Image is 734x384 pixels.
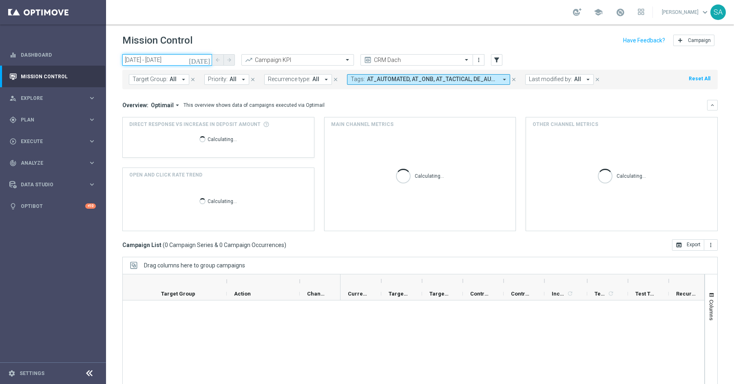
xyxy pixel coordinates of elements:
[9,116,88,124] div: Plan
[9,138,96,145] button: play_circle_outline Execute keyboard_arrow_right
[144,262,245,269] span: Drag columns here to group campaigns
[415,172,444,179] p: Calculating...
[688,74,711,83] button: Reset All
[21,182,88,187] span: Data Studio
[148,102,183,109] button: Optimail arrow_drop_down
[367,76,497,83] span: AT_AUTOMATED, AT_ONB, AT_TACTICAL, DE_AUTOMATED, DE_ONB, DE_TACTICAL
[501,76,508,83] i: arrow_drop_down
[9,181,88,188] div: Data Studio
[584,76,592,83] i: arrow_drop_down
[552,291,566,297] span: Increase
[21,66,96,87] a: Mission Control
[21,117,88,122] span: Plan
[204,74,249,85] button: Priority: All arrow_drop_down
[9,51,17,59] i: equalizer
[9,66,96,87] div: Mission Control
[525,74,594,85] button: Last modified by: All arrow_drop_down
[574,76,581,83] span: All
[88,181,96,188] i: keyboard_arrow_right
[9,138,88,145] div: Execute
[189,56,211,64] i: [DATE]
[264,74,332,85] button: Recurrence type: All arrow_drop_down
[9,95,88,102] div: Explore
[360,54,473,66] ng-select: CRM Dach
[312,76,319,83] span: All
[9,138,17,145] i: play_circle_outline
[122,54,212,66] input: Select date range
[88,94,96,102] i: keyboard_arrow_right
[21,195,85,217] a: Optibot
[230,76,237,83] span: All
[533,121,598,128] h4: Other channel metrics
[594,8,603,17] span: school
[163,241,165,249] span: (
[215,57,221,63] i: arrow_back
[284,241,286,249] span: )
[151,102,174,109] span: Optimail
[347,74,510,85] button: Tags: AT_AUTOMATED, AT_ONB, AT_TACTICAL, DE_AUTOMATED, DE_ONB, DE_TACTICAL arrow_drop_down
[9,203,17,210] i: lightbulb
[9,195,96,217] div: Optibot
[223,54,235,66] button: arrow_forward
[701,8,710,17] span: keyboard_arrow_down
[161,291,195,297] span: Target Group
[710,4,726,20] div: SA
[331,121,394,128] h4: Main channel metrics
[250,77,256,82] i: close
[9,181,96,188] button: Data Studio keyboard_arrow_right
[9,159,88,167] div: Analyze
[617,172,646,179] p: Calculating...
[470,291,490,297] span: Control Customers
[208,197,237,205] p: Calculating...
[623,38,665,43] input: Have Feedback?
[677,37,683,44] i: add
[245,56,253,64] i: trending_up
[389,291,408,297] span: Targeted Customers
[234,291,251,297] span: Action
[323,76,330,83] i: arrow_drop_down
[170,76,177,83] span: All
[511,291,531,297] span: Control Response Rate
[21,44,96,66] a: Dashboard
[21,139,88,144] span: Execute
[268,76,310,83] span: Recurrence type:
[133,76,168,83] span: Target Group:
[710,102,715,108] i: keyboard_arrow_down
[144,262,245,269] div: Row Groups
[21,161,88,166] span: Analyze
[180,76,187,83] i: arrow_drop_down
[9,159,17,167] i: track_changes
[189,75,197,84] button: close
[606,289,614,298] span: Calculate column
[529,76,572,83] span: Last modified by:
[165,241,284,249] span: 0 Campaign Series & 0 Campaign Occurrences
[429,291,449,297] span: Targeted Response Rate
[9,44,96,66] div: Dashboard
[333,77,338,82] i: close
[707,242,714,248] i: more_vert
[188,54,212,66] button: [DATE]
[122,241,286,249] h3: Campaign List
[595,291,606,297] span: Templates
[20,371,44,376] a: Settings
[8,370,15,377] i: settings
[307,291,327,297] span: Channel
[566,289,573,298] span: Calculate column
[9,117,96,123] button: gps_fixed Plan keyboard_arrow_right
[226,57,232,63] i: arrow_forward
[9,52,96,58] div: equalizer Dashboard
[491,54,502,66] button: filter_alt
[708,300,715,320] span: Columns
[707,100,718,110] button: keyboard_arrow_down
[9,73,96,80] button: Mission Control
[9,160,96,166] button: track_changes Analyze keyboard_arrow_right
[9,203,96,210] button: lightbulb Optibot +10
[240,76,247,83] i: arrow_drop_down
[129,171,202,179] h4: OPEN AND CLICK RATE TREND
[364,56,372,64] i: preview
[9,95,96,102] button: person_search Explore keyboard_arrow_right
[129,74,189,85] button: Target Group: All arrow_drop_down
